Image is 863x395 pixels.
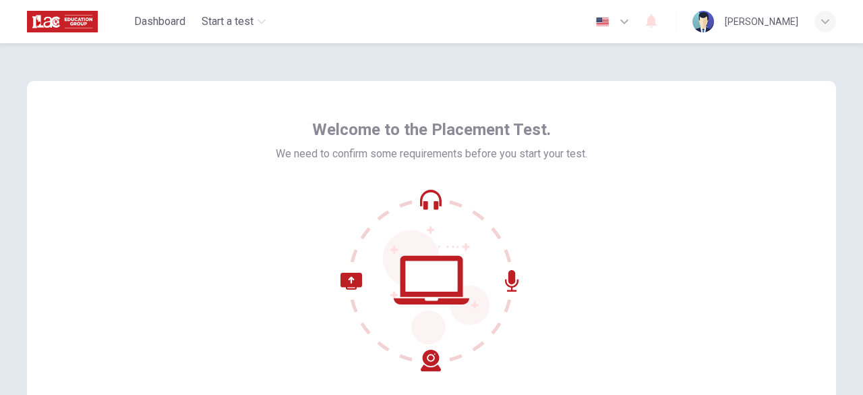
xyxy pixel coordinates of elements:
[27,8,129,35] a: ILAC logo
[134,14,185,30] span: Dashboard
[196,9,271,34] button: Start a test
[27,8,98,35] img: ILAC logo
[725,14,798,30] div: [PERSON_NAME]
[202,14,254,30] span: Start a test
[312,119,551,140] span: Welcome to the Placement Test.
[594,17,611,27] img: en
[276,146,587,162] span: We need to confirm some requirements before you start your test.
[692,11,714,32] img: Profile picture
[129,9,191,34] button: Dashboard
